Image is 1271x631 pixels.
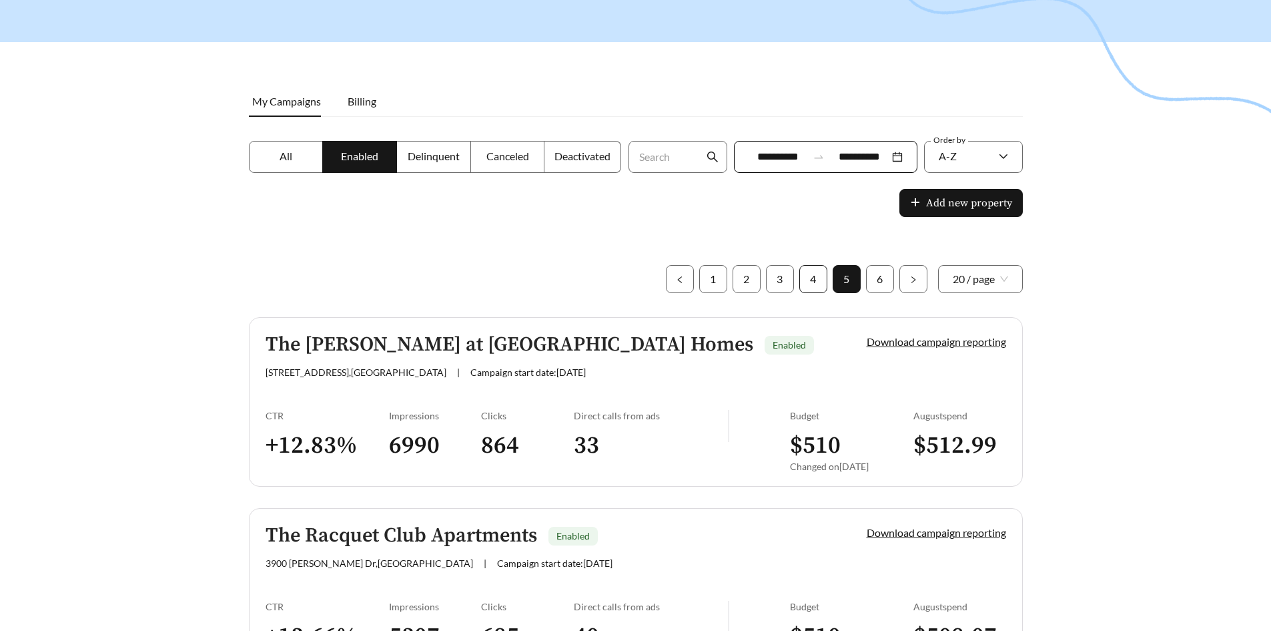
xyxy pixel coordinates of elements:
[348,95,376,108] span: Billing
[867,266,893,292] a: 6
[486,150,529,162] span: Canceled
[457,367,460,378] span: |
[728,410,729,442] img: line
[266,558,473,569] span: 3900 [PERSON_NAME] Dr , [GEOGRAPHIC_DATA]
[939,150,957,162] span: A-Z
[266,601,389,612] div: CTR
[408,150,460,162] span: Delinquent
[913,410,1006,421] div: August spend
[389,410,482,421] div: Impressions
[899,265,927,293] li: Next Page
[799,265,827,293] li: 4
[707,151,719,163] span: search
[910,197,921,210] span: plus
[676,276,684,284] span: left
[574,431,728,461] h3: 33
[554,150,610,162] span: Deactivated
[899,189,1023,217] button: plusAdd new property
[790,461,913,472] div: Changed on [DATE]
[733,266,760,292] a: 2
[767,266,793,292] a: 3
[470,367,586,378] span: Campaign start date: [DATE]
[866,265,894,293] li: 6
[266,367,446,378] span: [STREET_ADDRESS] , [GEOGRAPHIC_DATA]
[766,265,794,293] li: 3
[926,195,1012,211] span: Add new property
[341,150,378,162] span: Enabled
[833,265,861,293] li: 5
[953,266,1008,292] span: 20 / page
[389,601,482,612] div: Impressions
[773,339,806,351] span: Enabled
[899,265,927,293] button: right
[481,410,574,421] div: Clicks
[666,265,694,293] button: left
[252,95,321,108] span: My Campaigns
[266,525,537,547] h5: The Racquet Club Apartments
[913,431,1006,461] h3: $ 512.99
[867,526,1006,539] a: Download campaign reporting
[574,410,728,421] div: Direct calls from ads
[813,151,825,163] span: swap-right
[800,266,827,292] a: 4
[249,317,1023,487] a: The [PERSON_NAME] at [GEOGRAPHIC_DATA] HomesEnabled[STREET_ADDRESS],[GEOGRAPHIC_DATA]|Campaign st...
[497,558,612,569] span: Campaign start date: [DATE]
[790,601,913,612] div: Budget
[938,265,1023,293] div: Page Size
[913,601,1006,612] div: August spend
[699,265,727,293] li: 1
[909,276,917,284] span: right
[481,601,574,612] div: Clicks
[484,558,486,569] span: |
[389,431,482,461] h3: 6990
[481,431,574,461] h3: 864
[790,431,913,461] h3: $ 510
[833,266,860,292] a: 5
[266,334,753,356] h5: The [PERSON_NAME] at [GEOGRAPHIC_DATA] Homes
[790,410,913,421] div: Budget
[813,151,825,163] span: to
[733,265,761,293] li: 2
[266,431,389,461] h3: + 12.83 %
[867,335,1006,348] a: Download campaign reporting
[266,410,389,421] div: CTR
[556,530,590,542] span: Enabled
[666,265,694,293] li: Previous Page
[700,266,727,292] a: 1
[574,601,728,612] div: Direct calls from ads
[280,150,292,162] span: All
